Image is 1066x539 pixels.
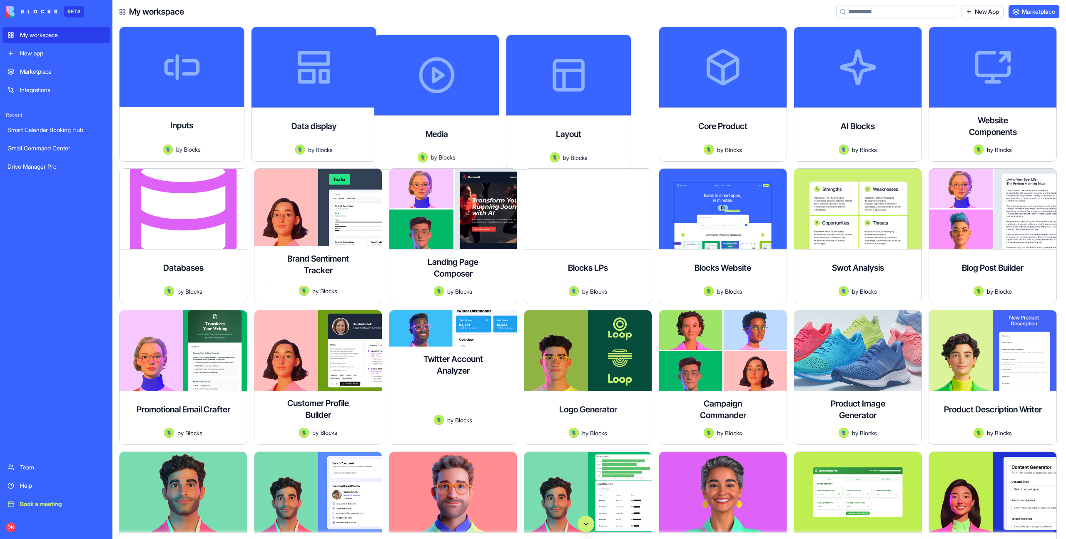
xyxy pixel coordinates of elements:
[725,287,742,296] span: Blocks
[64,6,84,17] div: BETA
[434,415,444,425] img: Avatar
[185,287,202,296] span: Blocks
[852,145,858,154] span: by
[316,145,333,154] span: Blocks
[455,287,472,296] span: Blocks
[6,6,57,17] img: logo
[261,444,355,461] button: Launch
[254,168,382,303] a: Brand Sentiment TrackerAnalyze brand sentiment by gathering and summarizing online feedback to un...
[2,496,110,512] a: Book a meeting
[590,429,607,437] span: Blocks
[164,428,174,438] img: Avatar
[455,416,472,424] span: Blocks
[839,286,849,296] img: Avatar
[704,145,714,155] img: Avatar
[659,168,787,303] a: Blocks WebsiteAvatarbyBlocks
[7,162,105,171] div: Drive Manager Pro
[695,262,751,274] h4: Blocks Website
[524,168,652,303] a: Blocks LPsAvatarbyBlocks
[794,168,922,303] a: Swot AnalysisAvatarbyBlocks
[254,27,382,162] a: Data displayAvatarbyBlocks
[841,120,875,132] h4: AI Blocks
[438,153,455,162] span: Blocks
[524,310,652,445] a: Logo GeneratorAvatarbyBlocks
[590,287,607,296] span: Blocks
[434,286,444,296] img: Avatar
[20,463,105,472] div: Team
[164,286,174,296] img: Avatar
[929,310,1057,445] a: Product Description WriterAvatarbyBlocks
[254,310,382,445] a: Customer Profile BuilderCreate detailed, AI-powered customer profiles to better understand and ta...
[389,27,517,162] a: MediaAvatarbyBlocksLaunch
[185,429,202,437] span: Blocks
[137,404,230,415] h4: Promotional Email Crafter
[163,262,204,274] h4: Databases
[7,126,105,134] div: Smart Calendar Booking Hub
[2,27,110,43] a: My workspace
[995,429,1012,437] span: Blocks
[839,145,849,155] img: Avatar
[569,428,579,438] img: Avatar
[20,31,105,39] div: My workspace
[170,120,193,131] h4: Inputs
[2,82,110,98] a: Integrations
[860,145,877,154] span: Blocks
[659,310,787,445] a: Campaign CommanderAvatarbyBlocks
[698,120,747,132] h4: Core Product
[556,128,581,140] h4: Layout
[725,429,742,437] span: Blocks
[320,287,337,295] span: Blocks
[582,429,588,437] span: by
[690,398,756,421] h4: Campaign Commander
[299,428,309,438] img: Avatar
[717,145,723,154] span: by
[420,256,486,279] h4: Landing Page Composer
[119,27,247,162] a: InputsAvatarbyBlocksLaunch
[563,153,569,162] span: by
[524,27,652,162] a: LayoutAvatarbyBlocks
[852,287,858,296] span: by
[418,152,427,162] img: Avatar
[176,145,182,154] span: by
[2,122,110,138] a: Smart Calendar Booking Hub
[447,287,453,296] span: by
[944,404,1042,415] h4: Product Description Writer
[929,168,1057,303] a: Blog Post BuilderAvatarbyBlocks
[2,112,110,118] span: Recent
[291,120,336,132] h4: Data display
[389,168,517,303] a: Landing Page ComposerAvatarbyBlocks
[961,5,1004,18] a: New App
[2,45,110,62] a: New app
[2,459,110,476] a: Team
[119,310,247,445] a: Promotional Email CrafterAvatarbyBlocks
[7,144,105,152] div: Gmail Command Center
[987,287,993,296] span: by
[974,145,984,155] img: Avatar
[659,27,787,162] a: Core ProductAvatarbyBlocks
[389,310,517,445] a: Twitter Account AnalyzerAvatarbyBlocks
[320,428,337,437] span: Blocks
[177,287,184,296] span: by
[447,416,453,424] span: by
[2,140,110,157] a: Gmail Command Center
[126,161,218,178] button: Launch
[20,67,105,76] div: Marketplace
[2,477,110,494] a: Help
[987,145,993,154] span: by
[119,168,247,303] a: DatabasesAdd, update, and query rows in database tables.AvatarbyBlocksLaunch
[929,27,1057,162] a: Website ComponentsAvatarbyBlocks
[20,86,105,94] div: Integrations
[962,262,1024,274] h4: Blog Post Builder
[2,158,110,175] a: Drive Manager Pro
[824,398,891,421] h4: Product Image Generator
[959,115,1026,138] h4: Website Components
[974,286,984,296] img: Avatar
[299,286,309,296] img: Avatar
[704,286,714,296] img: Avatar
[285,397,351,421] h4: Customer Profile Builder
[163,145,173,155] img: Avatar
[725,145,742,154] span: Blocks
[129,6,184,17] h4: My workspace
[794,27,922,162] a: AI BlocksAvatarbyBlocks
[20,482,105,490] div: Help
